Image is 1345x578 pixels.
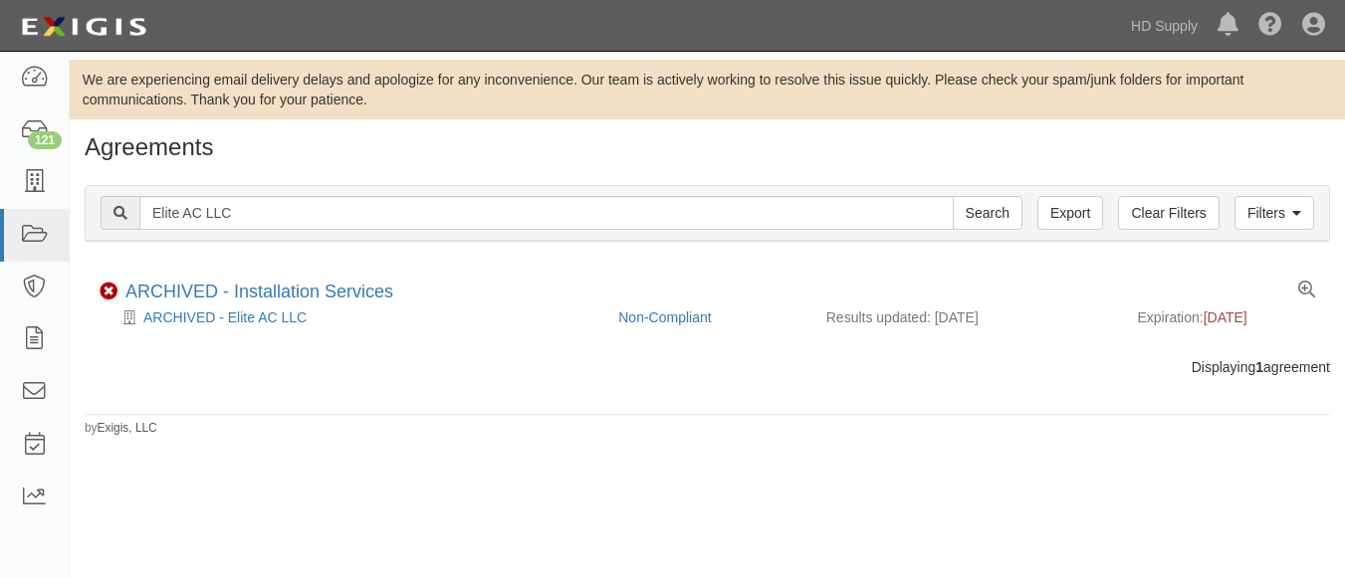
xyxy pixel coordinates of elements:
a: ARCHIVED - Elite AC LLC [143,309,307,325]
span: [DATE] [1204,309,1247,325]
a: HD Supply [1121,6,1208,46]
a: Exigis, LLC [98,421,157,435]
div: ARCHIVED - Elite AC LLC [100,307,603,327]
div: We are experiencing email delivery delays and apologize for any inconvenience. Our team is active... [70,70,1345,109]
a: Non-Compliant [618,309,711,325]
b: 1 [1255,359,1263,375]
small: by [85,420,157,437]
a: Filters [1234,196,1314,230]
a: Export [1037,196,1103,230]
div: Results updated: [DATE] [826,307,1108,327]
a: ARCHIVED - Installation Services [125,282,393,301]
img: logo-5460c22ac91f19d4615b14bd174203de0afe785f0fc80cf4dbbc73dc1793850b.png [15,9,152,45]
h1: Agreements [85,134,1330,160]
i: Help Center - Complianz [1258,14,1282,38]
div: 121 [28,131,62,149]
div: Installation Services [125,282,393,303]
input: Search [953,196,1022,230]
div: Expiration: [1138,307,1316,327]
div: Displaying agreement [70,357,1345,377]
a: Clear Filters [1118,196,1219,230]
a: View results summary [1298,282,1315,299]
i: Non-Compliant [100,283,117,300]
input: Search [139,196,954,230]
